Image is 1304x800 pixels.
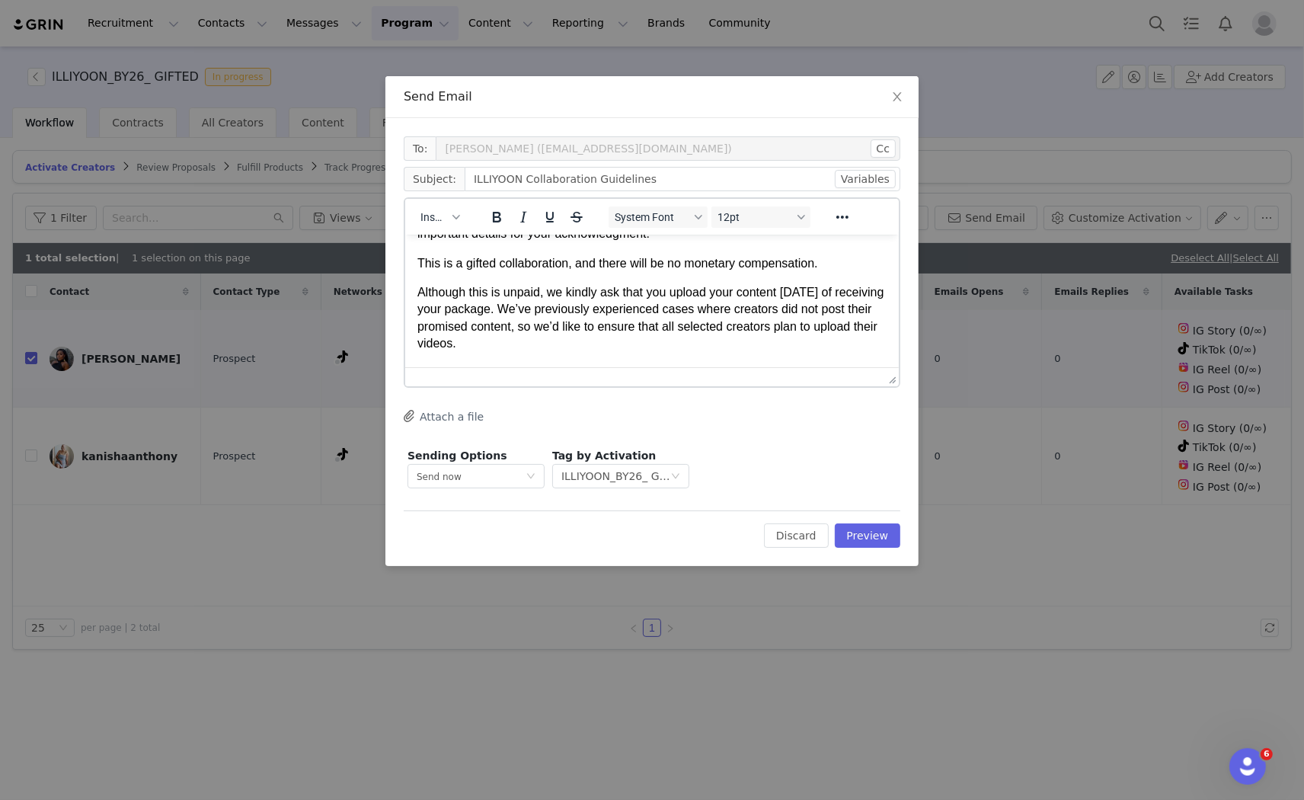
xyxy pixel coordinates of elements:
[404,88,900,105] div: Send Email
[1229,748,1266,785] iframe: Intercom live chat
[876,76,919,119] button: Close
[891,91,903,103] i: icon: close
[510,206,536,228] button: Italic
[829,206,855,228] button: Reveal or hide additional toolbar items
[537,206,563,228] button: Underline
[404,407,484,425] button: Attach a file
[711,206,810,228] button: Font sizes
[12,130,481,165] p: Please mention our brand name and tag our official account in your content so your audience knows...
[417,472,462,482] span: Send now
[609,206,708,228] button: Fonts
[465,167,900,191] input: Add a subject line
[414,206,465,228] button: Insert
[12,21,481,37] p: This is a gifted collaboration, and there will be no monetary compensation.
[883,368,899,386] div: Press the Up and Down arrow keys to resize the editor.
[405,235,899,367] iframe: Rich Text Area
[552,450,656,462] span: Tag by Activation
[12,50,481,118] p: Although this is unpaid, we kindly ask that you upload your content [DATE] of receiving your pack...
[1261,748,1273,760] span: 6
[420,211,447,223] span: Insert
[564,206,590,228] button: Strikethrough
[561,465,670,488] div: ILLIYOON_BY26_ GIFTED
[407,450,507,462] span: Sending Options
[404,167,465,191] span: Subject:
[615,211,689,223] span: System Font
[764,523,829,548] button: Discard
[404,136,436,161] span: To:
[835,523,901,548] button: Preview
[484,206,510,228] button: Bold
[526,472,535,482] i: icon: down
[718,211,792,223] span: 12pt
